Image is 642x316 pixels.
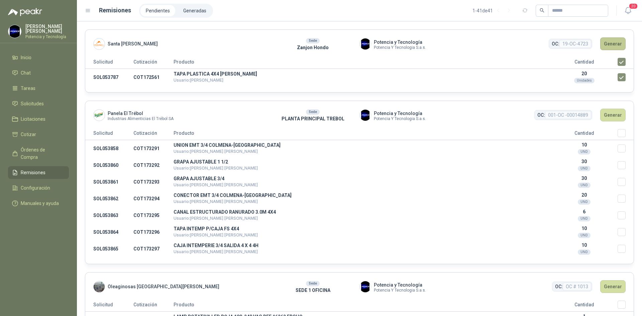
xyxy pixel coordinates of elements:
[618,207,634,224] td: Seleccionar/deseleccionar
[551,71,618,76] p: 20
[85,157,133,174] td: SOL053860
[94,281,105,292] img: Company Logo
[133,190,174,207] td: COT173294
[8,8,42,16] img: Logo peakr
[25,24,69,33] p: [PERSON_NAME] [PERSON_NAME]
[85,224,133,240] td: SOL053864
[600,109,626,121] button: Generar
[174,58,551,69] th: Producto
[374,38,426,46] span: Potencia y Tecnología
[174,72,551,76] p: TAPA PLASTICA 4X4 [PERSON_NAME]
[306,38,320,43] div: Sede
[8,113,69,125] a: Licitaciones
[266,115,359,122] p: PLANTA PRINCIPAL TREBOL
[600,37,626,50] button: Generar
[618,240,634,257] td: Seleccionar/deseleccionar
[551,176,618,181] p: 30
[8,25,21,38] img: Company Logo
[85,301,133,312] th: Solicitud
[266,287,359,294] p: SEDE 1 OFICINA
[8,51,69,64] a: Inicio
[266,44,359,51] p: Zanjon Hondo
[174,226,551,231] p: TAPA INTEMP P/CAJA FS 4X4
[8,197,69,210] a: Manuales y ayuda
[21,69,31,77] span: Chat
[306,109,320,115] div: Sede
[85,240,133,257] td: SOL053865
[574,78,595,83] div: Unidades
[8,67,69,79] a: Chat
[622,5,634,17] button: 20
[21,184,50,192] span: Configuración
[8,166,69,179] a: Remisiones
[555,283,563,290] span: OC:
[174,182,258,187] span: Usuario: [PERSON_NAME] [PERSON_NAME]
[618,58,634,69] th: Seleccionar/deseleccionar
[551,58,618,69] th: Cantidad
[629,3,638,9] span: 20
[133,207,174,224] td: COT173295
[618,190,634,207] td: Seleccionar/deseleccionar
[174,243,551,248] p: CAJA INTEMPERIE 3/4 SALIDA 4 X 4 4H
[374,46,426,49] span: Potencia Y Tecnologia S.a.s.
[174,210,551,214] p: CANAL ESTRUCTURADO RANURADO 3.0M 4X4
[94,38,105,49] img: Company Logo
[578,149,591,154] div: UND
[85,69,133,86] td: SOL053787
[8,128,69,141] a: Cotizar
[374,281,426,289] span: Potencia y Tecnología
[21,169,45,176] span: Remisiones
[108,117,174,121] span: Industrias Alimenticias El Trébol SA
[85,174,133,190] td: SOL053861
[563,283,591,291] span: OC # 1013
[374,289,426,292] span: Potencia Y Tecnologia S.a.s.
[360,38,371,49] img: Company Logo
[545,111,591,119] span: 001-OC -00014889
[551,209,618,214] p: 6
[174,232,258,237] span: Usuario: [PERSON_NAME] [PERSON_NAME]
[108,40,158,47] span: Santa [PERSON_NAME]
[133,301,174,312] th: Cotización
[85,140,133,157] td: SOL053858
[306,281,320,286] div: Sede
[551,129,618,140] th: Cantidad
[174,129,551,140] th: Producto
[578,166,591,171] div: UND
[578,199,591,205] div: UND
[133,224,174,240] td: COT173296
[374,117,426,121] span: Potencia Y Tecnologia S.a.s.
[618,301,634,312] th: Seleccionar/deseleccionar
[133,157,174,174] td: COT173292
[174,193,551,198] p: CONECTOR EMT 3/4 COLMENA-[GEOGRAPHIC_DATA]
[85,58,133,69] th: Solicitud
[21,115,45,123] span: Licitaciones
[360,281,371,292] img: Company Logo
[600,280,626,293] button: Generar
[618,174,634,190] td: Seleccionar/deseleccionar
[85,129,133,140] th: Solicitud
[551,226,618,231] p: 10
[174,149,258,154] span: Usuario: [PERSON_NAME] [PERSON_NAME]
[178,5,212,16] a: Generadas
[552,40,559,47] span: OC:
[21,131,36,138] span: Cotizar
[21,85,35,92] span: Tareas
[551,159,618,164] p: 30
[21,54,31,61] span: Inicio
[85,207,133,224] td: SOL053863
[360,110,371,121] img: Company Logo
[618,129,634,140] th: Seleccionar/deseleccionar
[618,157,634,174] td: Seleccionar/deseleccionar
[537,111,545,119] span: OC:
[25,35,69,39] p: Potencia y Tecnología
[133,174,174,190] td: COT173293
[174,249,258,254] span: Usuario: [PERSON_NAME] [PERSON_NAME]
[21,200,59,207] span: Manuales y ayuda
[578,249,591,255] div: UND
[21,146,63,161] span: Órdenes de Compra
[174,160,551,164] p: GRAPA AJUSTABLE 1 1/2
[8,143,69,164] a: Órdenes de Compra
[85,190,133,207] td: SOL053862
[174,199,258,204] span: Usuario: [PERSON_NAME] [PERSON_NAME]
[578,216,591,221] div: UND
